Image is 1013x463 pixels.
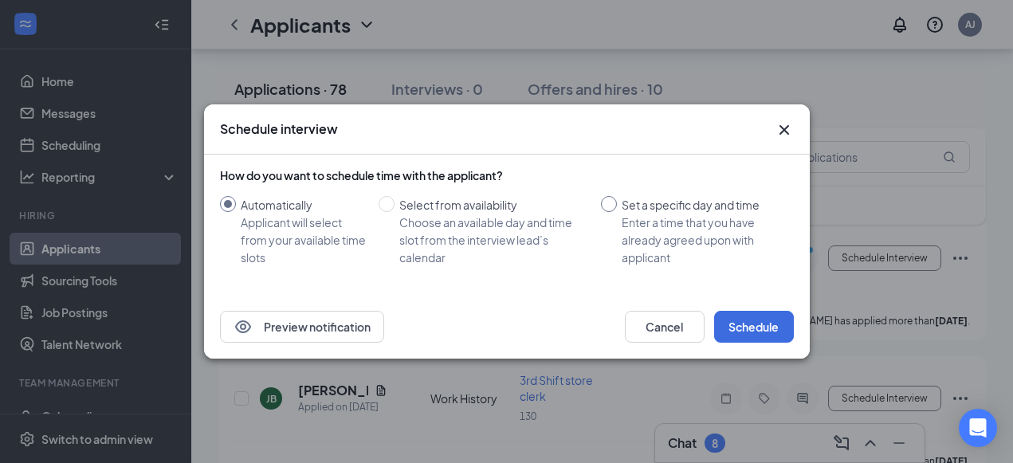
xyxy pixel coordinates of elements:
button: Schedule [714,311,794,343]
button: EyePreview notification [220,311,384,343]
div: Automatically [241,196,366,214]
button: Cancel [625,311,705,343]
div: Open Intercom Messenger [959,409,997,447]
svg: Cross [775,120,794,139]
div: Choose an available day and time slot from the interview lead’s calendar [399,214,588,266]
h3: Schedule interview [220,120,338,138]
div: Enter a time that you have already agreed upon with applicant [622,214,781,266]
div: Set a specific day and time [622,196,781,214]
div: Select from availability [399,196,588,214]
button: Close [775,120,794,139]
div: Applicant will select from your available time slots [241,214,366,266]
svg: Eye [234,317,253,336]
div: How do you want to schedule time with the applicant? [220,167,794,183]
